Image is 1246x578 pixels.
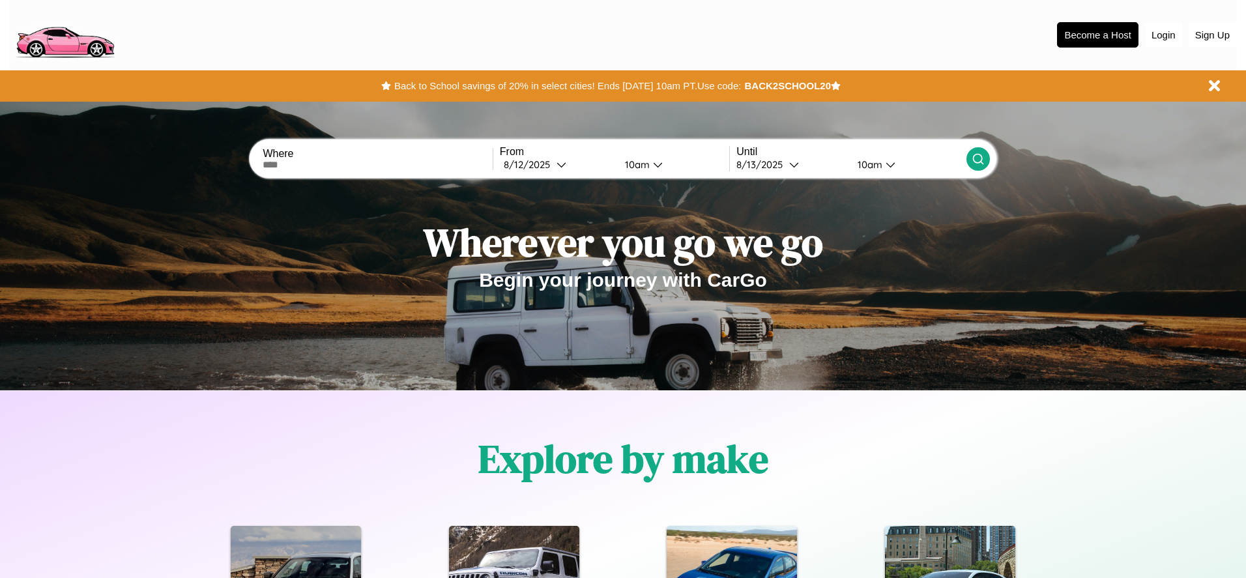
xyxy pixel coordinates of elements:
b: BACK2SCHOOL20 [744,80,831,91]
button: Become a Host [1057,22,1138,48]
div: 10am [618,158,653,171]
img: logo [10,7,120,61]
label: Where [263,148,492,160]
div: 10am [851,158,886,171]
button: 10am [615,158,729,171]
div: 8 / 13 / 2025 [736,158,789,171]
button: 8/12/2025 [500,158,615,171]
button: Back to School savings of 20% in select cities! Ends [DATE] 10am PT.Use code: [391,77,744,95]
button: Login [1145,23,1182,47]
h1: Explore by make [478,432,768,485]
label: From [500,146,729,158]
div: 8 / 12 / 2025 [504,158,557,171]
label: Until [736,146,966,158]
button: Sign Up [1189,23,1236,47]
button: 10am [847,158,966,171]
